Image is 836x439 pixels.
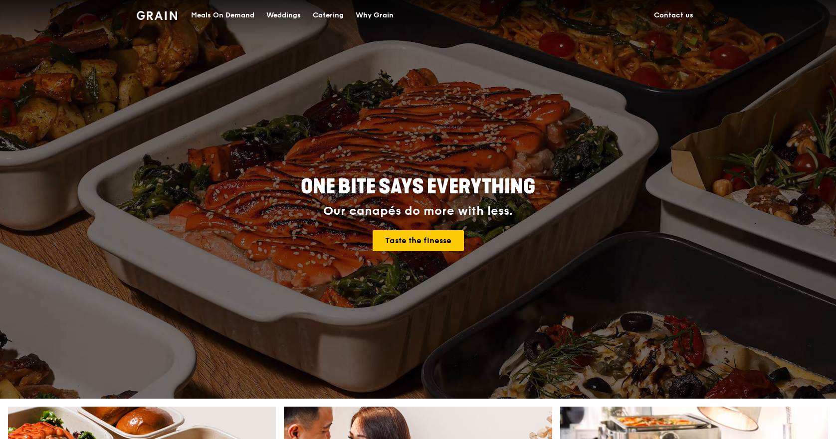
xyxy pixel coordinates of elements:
div: Our canapés do more with less. [238,204,598,218]
a: Weddings [260,0,307,30]
img: Grain [137,11,177,20]
a: Catering [307,0,350,30]
a: Contact us [648,0,699,30]
a: Why Grain [350,0,400,30]
div: Catering [313,0,344,30]
a: Taste the finesse [373,230,464,251]
div: Meals On Demand [191,0,254,30]
span: ONE BITE SAYS EVERYTHING [301,175,535,199]
div: Weddings [266,0,301,30]
div: Why Grain [356,0,394,30]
